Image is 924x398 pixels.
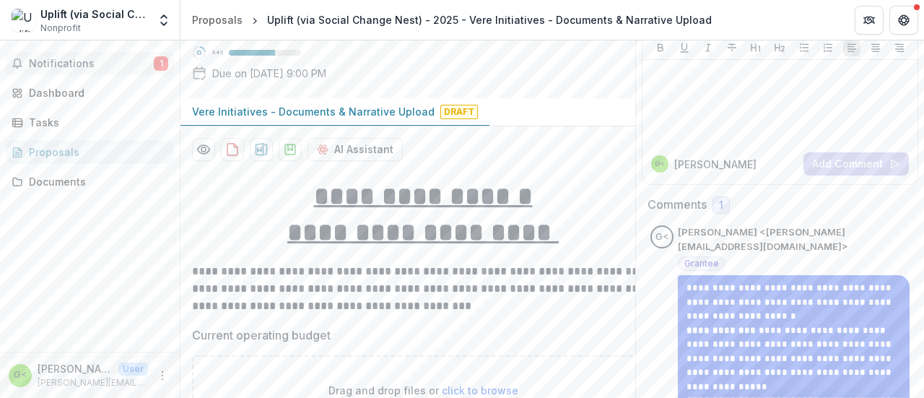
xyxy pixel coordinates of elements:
div: Graham Banton <graham@upliftuk.org> [14,371,27,380]
button: Open entity switcher [154,6,174,35]
p: [PERSON_NAME] [674,157,757,172]
button: Heading 1 [747,39,764,56]
button: Notifications1 [6,52,174,75]
span: Grantee [684,259,719,269]
span: 1 [719,199,723,212]
div: Graham Banton <graham@upliftuk.org> [655,233,668,242]
a: Proposals [186,9,248,30]
button: AI Assistant [308,138,403,161]
div: Dashboard [29,85,162,100]
p: Drag and drop files or [328,383,518,398]
button: download-proposal [279,138,302,161]
span: click to browse [442,384,518,397]
a: Dashboard [6,81,174,105]
p: Due on [DATE] 9:00 PM [212,66,326,81]
p: [PERSON_NAME][EMAIL_ADDRESS][DOMAIN_NAME] [38,376,148,389]
button: Bullet List [796,39,813,56]
span: 1 [154,56,168,71]
div: Graham Banton <graham@upliftuk.org> [655,160,665,168]
button: Preview 9b18dbfa-19e6-4d67-b353-d6971d1713eb-0.pdf [192,138,215,161]
p: Current operating budget [192,326,331,344]
button: Bold [652,39,669,56]
div: Proposals [29,144,162,160]
div: Documents [29,174,162,189]
button: Align Center [867,39,884,56]
h2: Comments [648,198,707,212]
span: Nonprofit [40,22,81,35]
a: Tasks [6,111,174,134]
button: Align Right [891,39,908,56]
p: [PERSON_NAME] <[PERSON_NAME][EMAIL_ADDRESS][DOMAIN_NAME]> [38,361,113,376]
div: Uplift (via Social Change Nest) - 2025 - Vere Initiatives - Documents & Narrative Upload [267,12,712,27]
a: Proposals [6,140,174,164]
button: More [154,367,171,384]
button: Strike [723,39,741,56]
nav: breadcrumb [186,9,718,30]
p: [PERSON_NAME] <[PERSON_NAME][EMAIL_ADDRESS][DOMAIN_NAME]> [678,225,910,254]
img: Uplift (via Social Change Nest) [12,9,35,32]
button: Ordered List [819,39,837,56]
div: Proposals [192,12,243,27]
p: User [118,363,148,376]
a: Documents [6,170,174,194]
button: download-proposal [250,138,273,161]
button: Partners [855,6,884,35]
span: Notifications [29,58,154,70]
p: 64 % [212,48,223,58]
button: Add Comment [803,152,909,176]
button: download-proposal [221,138,244,161]
div: Tasks [29,115,162,130]
button: Align Left [843,39,860,56]
button: Heading 2 [771,39,788,56]
button: Underline [676,39,693,56]
p: Vere Initiatives - Documents & Narrative Upload [192,104,435,119]
button: Italicize [699,39,717,56]
div: Uplift (via Social Change Nest) [40,7,148,22]
span: Draft [440,105,478,119]
button: Get Help [889,6,918,35]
